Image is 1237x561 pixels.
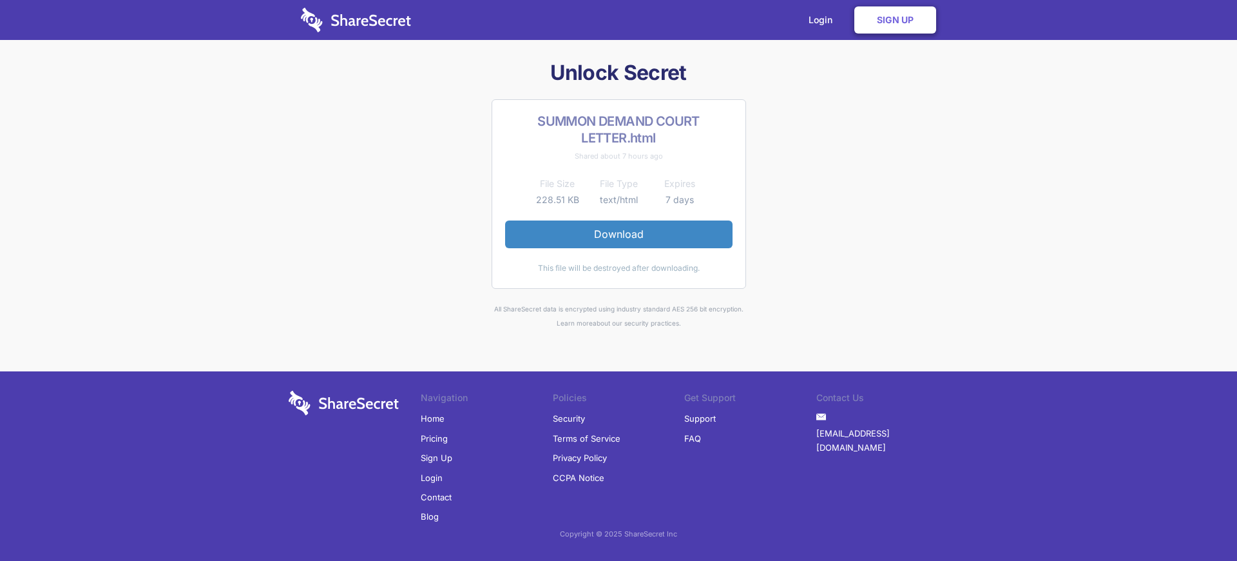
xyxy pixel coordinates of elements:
[649,176,711,192] th: Expires
[421,391,553,409] li: Navigation
[557,319,593,327] a: Learn more
[588,192,649,208] td: text/html
[527,192,588,208] td: 228.51 KB
[816,424,948,458] a: [EMAIL_ADDRESS][DOMAIN_NAME]
[553,391,685,409] li: Policies
[684,429,701,448] a: FAQ
[553,429,620,448] a: Terms of Service
[588,176,649,192] th: File Type
[283,302,954,331] div: All ShareSecret data is encrypted using industry standard AES 256 bit encryption. about our secur...
[553,468,604,487] a: CCPA Notice
[421,429,448,448] a: Pricing
[684,409,716,428] a: Support
[421,448,452,467] a: Sign Up
[649,192,711,208] td: 7 days
[283,59,954,86] h1: Unlock Secret
[553,409,585,428] a: Security
[527,176,588,192] th: File Size
[505,261,733,275] div: This file will be destroyed after downloading.
[553,448,607,467] a: Privacy Policy
[421,487,452,507] a: Contact
[289,391,399,415] img: logo-wordmark-white-trans-d4663122ce5f474addd5e946df7df03e33cb6a1c49d2221995e7729f52c070b2.svg
[421,409,445,428] a: Home
[854,6,936,34] a: Sign Up
[505,221,733,248] a: Download
[505,149,733,163] div: Shared about 7 hours ago
[816,391,948,409] li: Contact Us
[505,113,733,146] h2: SUMMON DEMAND COURT LETTER.html
[421,468,443,487] a: Login
[301,8,411,32] img: logo-wordmark-white-trans-d4663122ce5f474addd5e946df7df03e33cb6a1c49d2221995e7729f52c070b2.svg
[421,507,439,526] a: Blog
[684,391,816,409] li: Get Support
